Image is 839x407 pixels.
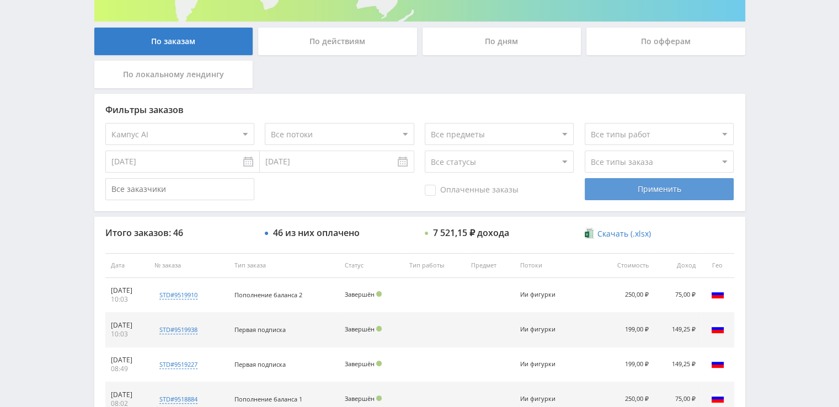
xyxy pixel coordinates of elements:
[111,390,144,399] div: [DATE]
[711,392,724,405] img: rus.png
[585,178,734,200] div: Применить
[433,228,509,238] div: 7 521,15 ₽ дохода
[404,253,466,278] th: Тип работы
[105,105,734,115] div: Фильтры заказов
[234,395,302,403] span: Пополнение баланса 1
[376,361,382,366] span: Подтвержден
[234,291,302,299] span: Пополнение баланса 2
[229,253,339,278] th: Тип заказа
[159,395,197,404] div: std#9518884
[520,361,570,368] div: Ии фигурки
[111,365,144,373] div: 08:49
[105,178,254,200] input: Все заказчики
[376,395,382,401] span: Подтвержден
[149,253,228,278] th: № заказа
[105,253,149,278] th: Дата
[425,185,519,196] span: Оплаченные заказы
[597,347,654,382] td: 199,00 ₽
[111,321,144,330] div: [DATE]
[597,278,654,313] td: 250,00 ₽
[339,253,404,278] th: Статус
[654,347,701,382] td: 149,25 ₽
[701,253,734,278] th: Гео
[111,356,144,365] div: [DATE]
[711,357,724,370] img: rus.png
[654,253,701,278] th: Доход
[105,228,254,238] div: Итого заказов: 46
[597,253,654,278] th: Стоимость
[520,395,570,403] div: Ии фигурки
[94,28,253,55] div: По заказам
[586,28,745,55] div: По офферам
[376,326,382,331] span: Подтвержден
[423,28,581,55] div: По дням
[111,330,144,339] div: 10:03
[273,228,360,238] div: 46 из них оплачено
[234,360,286,368] span: Первая подписка
[345,394,375,403] span: Завершён
[94,61,253,88] div: По локальному лендингу
[654,278,701,313] td: 75,00 ₽
[585,228,651,239] a: Скачать (.xlsx)
[159,291,197,299] div: std#9519910
[597,313,654,347] td: 199,00 ₽
[585,228,594,239] img: xlsx
[159,360,197,369] div: std#9519227
[520,291,570,298] div: Ии фигурки
[111,295,144,304] div: 10:03
[597,229,651,238] span: Скачать (.xlsx)
[654,313,701,347] td: 149,25 ₽
[466,253,515,278] th: Предмет
[258,28,417,55] div: По действиям
[376,291,382,297] span: Подтвержден
[345,360,375,368] span: Завершён
[345,290,375,298] span: Завершён
[345,325,375,333] span: Завершён
[515,253,596,278] th: Потоки
[520,326,570,333] div: Ии фигурки
[711,322,724,335] img: rus.png
[711,287,724,301] img: rus.png
[234,325,286,334] span: Первая подписка
[111,286,144,295] div: [DATE]
[159,325,197,334] div: std#9519938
